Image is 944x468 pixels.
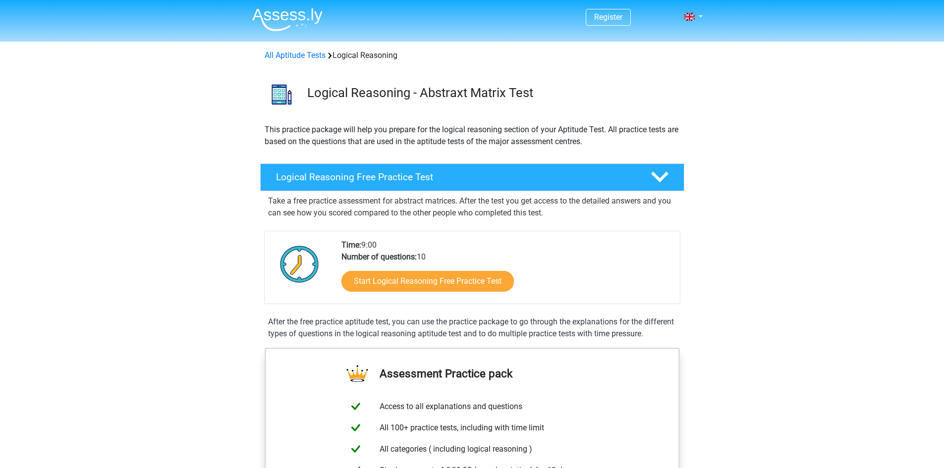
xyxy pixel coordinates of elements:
[268,195,676,219] p: Take a free practice assessment for abstract matrices. After the test you get access to the detai...
[307,85,676,101] h3: Logical Reasoning - Abstraxt Matrix Test
[334,239,679,304] div: 9:00 10
[276,171,635,183] h4: Logical Reasoning Free Practice Test
[341,271,514,292] a: Start Logical Reasoning Free Practice Test
[264,316,680,340] div: After the free practice aptitude test, you can use the practice package to go through the explana...
[265,51,326,60] a: All Aptitude Tests
[341,240,361,250] b: Time:
[256,163,688,191] a: Logical Reasoning Free Practice Test
[265,124,680,148] p: This practice package will help you prepare for the logical reasoning section of your Aptitude Te...
[341,252,417,261] b: Number of questions:
[261,73,303,115] img: logical reasoning
[275,239,325,289] img: Clock
[261,50,684,61] div: Logical Reasoning
[594,12,622,22] a: Register
[252,8,323,31] img: Assessly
